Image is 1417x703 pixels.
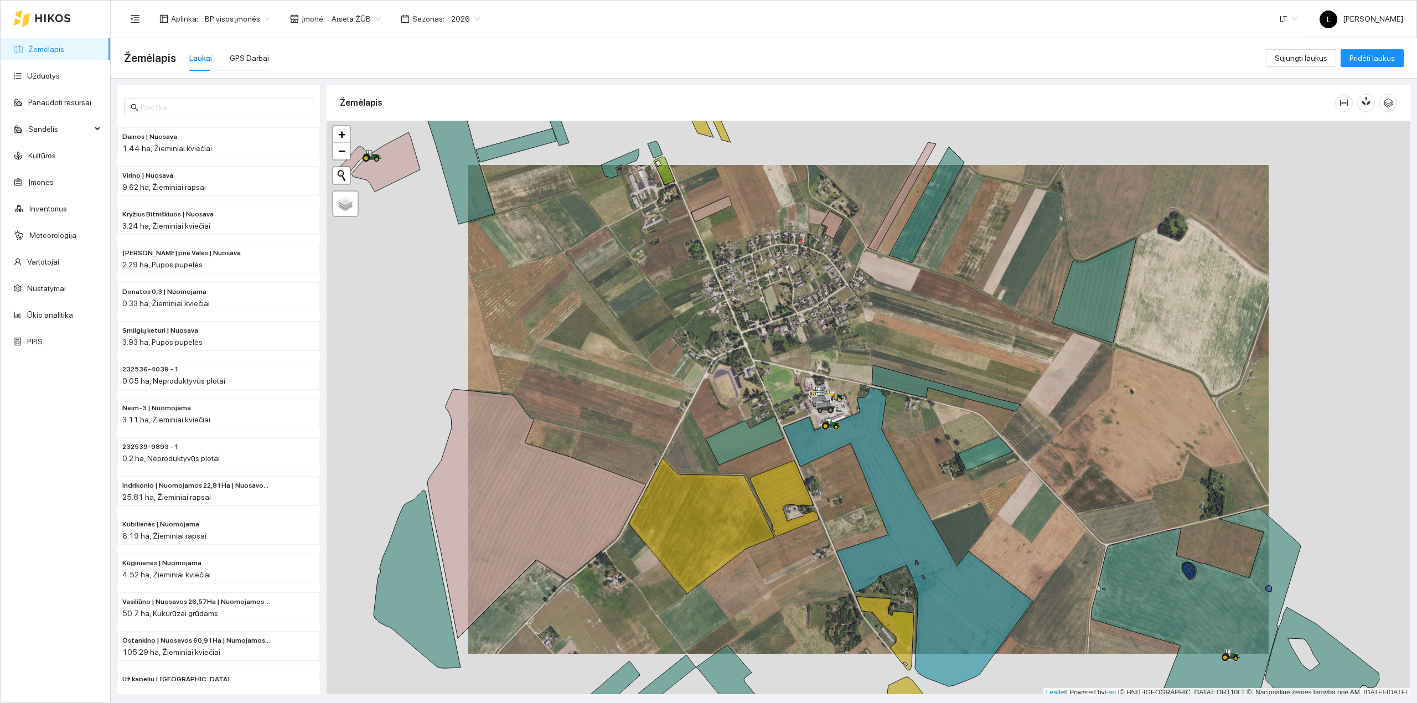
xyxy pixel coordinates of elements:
span: Pridėti laukus [1349,52,1395,64]
span: Virino | Nuosava [122,170,173,181]
span: 3.93 ha, Pupos pupelės [122,338,203,347]
span: Sujungti laukus [1275,52,1327,64]
a: PPIS [27,337,43,346]
span: Dainos | Nuosava [122,132,177,142]
a: Ūkio analitika [27,311,73,319]
span: [PERSON_NAME] [1320,14,1403,23]
span: L [1327,11,1331,28]
span: Rolando prie Valės | Nuosava [122,248,241,259]
div: Laukai [189,52,212,64]
button: Pridėti laukus [1341,49,1404,67]
span: Aplinka : [171,13,198,25]
span: 50.7 ha, Kukurūzai grūdams [122,609,218,618]
a: Sujungti laukus [1266,54,1336,63]
a: Nustatymai [27,284,66,293]
span: 232536-4039 - 1 [122,364,179,375]
span: Sandėlis [28,118,91,140]
a: Esri [1105,689,1116,696]
button: menu-fold [124,8,146,30]
span: layout [159,14,168,23]
span: | [1118,689,1120,696]
span: 232539-9893 - 1 [122,442,179,452]
span: BP visos įmonės [205,11,270,27]
span: menu-fold [130,14,140,24]
button: Sujungti laukus [1266,49,1336,67]
span: Smilgių keturi | Nuosava [122,325,198,336]
a: Panaudoti resursai [28,98,91,107]
span: + [338,127,345,141]
span: 3.24 ha, Žieminiai kviečiai [122,221,210,230]
span: Donatos 0,3 | Nuomojama [122,287,206,297]
span: Indrikonio | Nuomojamos 22,81Ha | Nuosavos 3,00 Ha [122,480,271,491]
span: Įmonė : [302,13,325,25]
span: 105.29 ha, Žieminiai kviečiai [122,648,220,657]
a: Zoom out [333,143,350,159]
a: Užduotys [27,71,60,80]
span: 0.2 ha, Neproduktyvūs plotai [122,454,220,463]
span: shop [290,14,299,23]
span: 9.62 ha, Žieminiai rapsai [122,183,206,192]
span: search [131,104,138,111]
span: Kryžius Bitniškiuos | Nuosava [122,209,214,220]
span: Neim-3 | Nuomojama [122,403,191,413]
a: Įmonės [28,178,54,187]
a: Layers [333,192,358,216]
a: Vartotojai [27,257,59,266]
a: Žemėlapis [28,45,64,54]
a: Inventorius [29,204,67,213]
div: GPS Darbai [230,52,269,64]
span: − [338,144,345,158]
span: Kubilienės | Nuomojama [122,519,199,530]
div: Žemėlapis [340,87,1335,118]
span: Kūginienės | Nuomojama [122,558,201,568]
span: 4.52 ha, Žieminiai kviečiai [122,570,211,579]
span: 3.11 ha, Žieminiai kviečiai [122,415,210,424]
span: Sezonas : [412,13,444,25]
input: Paieška [141,101,307,113]
a: Zoom in [333,126,350,143]
button: column-width [1335,94,1353,112]
span: Vasiliūno | Nuosavos 26,57Ha | Nuomojamos 24,15Ha [122,597,271,607]
span: 25.81 ha, Žieminiai rapsai [122,493,211,502]
div: | Powered by © HNIT-[GEOGRAPHIC_DATA]; ORT10LT ©, Nacionalinė žemės tarnyba prie AM, [DATE]-[DATE] [1043,688,1410,697]
span: 1.44 ha, Žieminiai kviečiai [122,144,212,153]
a: Kultūros [28,151,56,160]
span: calendar [401,14,410,23]
span: Žemėlapis [124,49,176,67]
a: Pridėti laukus [1341,54,1404,63]
span: Ostankino | Nuosavos 60,91Ha | Numojamos 44,38Ha [122,635,271,646]
span: 6.19 ha, Žieminiai rapsai [122,531,206,540]
span: 2.29 ha, Pupos pupelės [122,260,203,269]
button: Initiate a new search [333,167,350,184]
span: 0.05 ha, Neproduktyvūs plotai [122,376,225,385]
a: Meteorologija [29,231,76,240]
span: 2026 [451,11,480,27]
span: Už kapelių | Nuosava [122,674,230,685]
span: Arsėta ŽŪB [332,11,381,27]
span: LT [1280,11,1297,27]
span: 0.33 ha, Žieminiai kviečiai [122,299,210,308]
a: Leaflet [1046,689,1066,696]
span: column-width [1336,99,1352,107]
